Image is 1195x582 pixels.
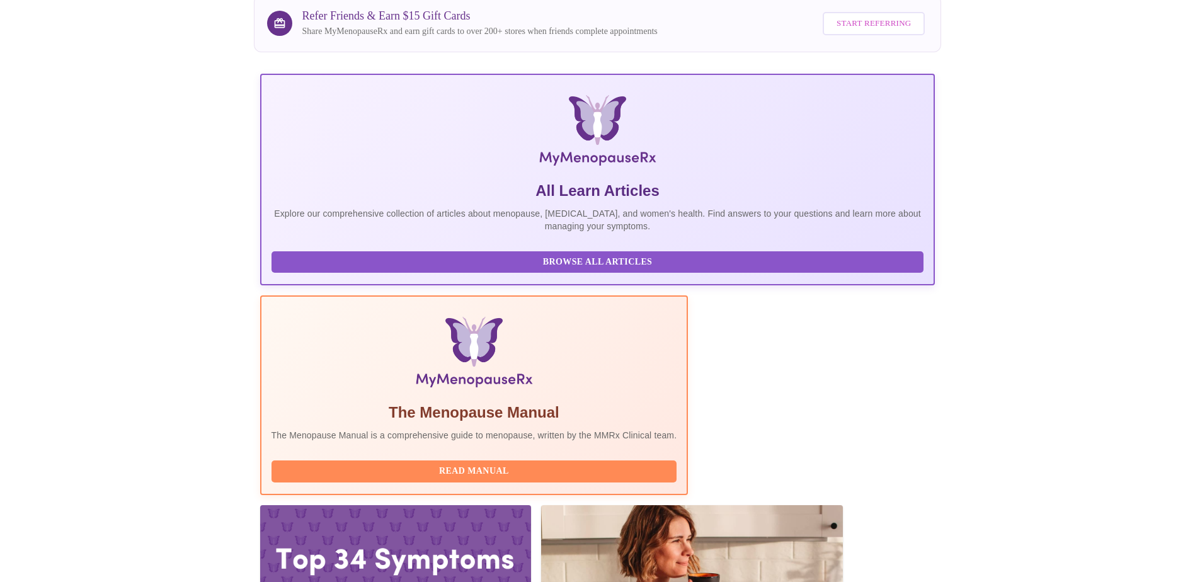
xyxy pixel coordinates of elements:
[272,402,677,423] h5: The Menopause Manual
[820,6,928,42] a: Start Referring
[272,465,680,476] a: Read Manual
[272,460,677,482] button: Read Manual
[272,256,927,266] a: Browse All Articles
[272,207,924,232] p: Explore our comprehensive collection of articles about menopause, [MEDICAL_DATA], and women's hea...
[823,12,925,35] button: Start Referring
[272,181,924,201] h5: All Learn Articles
[302,25,658,38] p: Share MyMenopauseRx and earn gift cards to over 200+ stores when friends complete appointments
[336,317,612,392] img: Menopause Manual
[272,251,924,273] button: Browse All Articles
[272,429,677,442] p: The Menopause Manual is a comprehensive guide to menopause, written by the MMRx Clinical team.
[284,464,665,479] span: Read Manual
[373,95,823,171] img: MyMenopauseRx Logo
[302,9,658,23] h3: Refer Friends & Earn $15 Gift Cards
[837,16,911,31] span: Start Referring
[284,254,912,270] span: Browse All Articles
